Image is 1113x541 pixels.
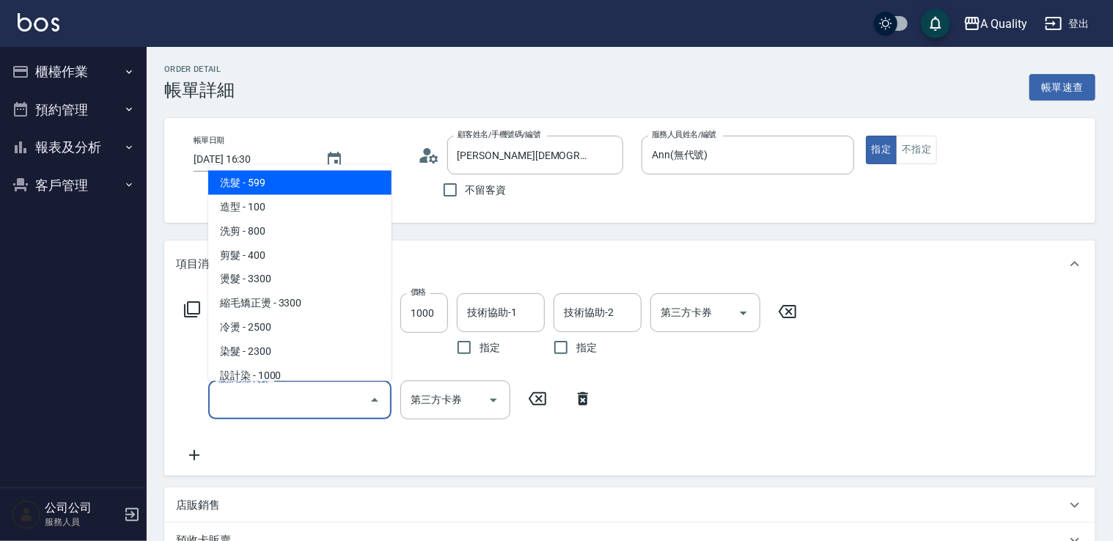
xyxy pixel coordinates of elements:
button: Open [482,389,505,412]
span: 剪髮 - 400 [208,243,392,267]
span: 冷燙 - 2500 [208,315,392,339]
img: Logo [18,13,59,32]
span: 不留客資 [466,183,507,198]
span: 造型 - 100 [208,194,392,218]
span: 設計染 - 1000 [208,364,392,388]
button: 登出 [1039,10,1095,37]
h3: 帳單詳細 [164,80,235,100]
button: Choose date, selected date is 2025-08-16 [317,142,352,177]
label: 顧客姓名/手機號碼/編號 [458,129,541,140]
button: 客戶管理 [6,166,141,205]
span: 洗髮 - 599 [208,170,392,194]
div: 項目消費 [164,287,1095,476]
button: 指定 [866,136,897,164]
span: 洗剪 - 800 [208,218,392,243]
button: 帳單速查 [1029,74,1095,101]
button: 不指定 [896,136,937,164]
span: 燙髮 - 3300 [208,267,392,291]
p: 店販銷售 [176,498,220,513]
img: Person [12,500,41,529]
span: 指定 [576,340,597,356]
label: 價格 [411,287,426,298]
label: 帳單日期 [194,135,224,146]
div: A Quality [981,15,1028,33]
div: 項目消費 [164,240,1095,287]
button: Close [363,389,386,412]
button: A Quality [958,9,1034,39]
div: 店販銷售 [164,487,1095,523]
input: YYYY/MM/DD hh:mm [194,147,311,172]
button: save [921,9,950,38]
button: 預約管理 [6,91,141,129]
h5: 公司公司 [45,501,120,515]
span: 縮毛矯正燙 - 3300 [208,291,392,315]
p: 項目消費 [176,257,220,272]
h2: Order detail [164,65,235,74]
button: Open [732,301,755,325]
span: 指定 [480,340,500,356]
span: 染髮 - 2300 [208,339,392,364]
button: 櫃檯作業 [6,53,141,91]
button: 報表及分析 [6,128,141,166]
p: 服務人員 [45,515,120,529]
label: 服務人員姓名/編號 [652,129,716,140]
